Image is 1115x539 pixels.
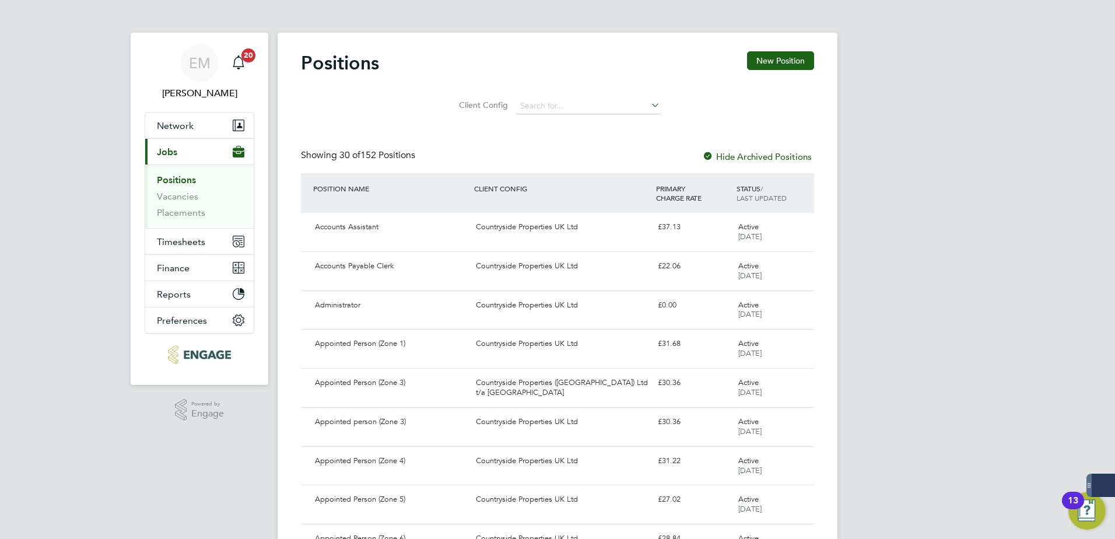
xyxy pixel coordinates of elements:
[471,452,653,471] div: Countryside Properties UK Ltd
[339,149,360,161] span: 30 of
[653,257,734,276] div: £22.06
[702,151,812,162] label: Hide Archived Positions
[653,373,734,393] div: £30.36
[145,44,254,100] a: EM[PERSON_NAME]
[157,120,194,131] span: Network
[145,229,254,254] button: Timesheets
[653,452,734,471] div: £31.22
[738,261,759,271] span: Active
[471,490,653,509] div: Countryside Properties UK Ltd
[145,139,254,164] button: Jobs
[738,309,762,319] span: [DATE]
[738,494,759,504] span: Active
[175,399,225,421] a: Powered byEngage
[157,207,205,218] a: Placements
[738,348,762,358] span: [DATE]
[455,100,508,110] label: Client Config
[145,113,254,138] button: Network
[653,178,734,208] div: PRIMARY CHARGE RATE
[241,48,255,62] span: 20
[653,490,734,509] div: £27.02
[301,149,418,162] div: Showing
[227,44,250,82] a: 20
[738,222,759,232] span: Active
[471,334,653,353] div: Countryside Properties UK Ltd
[1068,492,1106,530] button: Open Resource Center, 13 new notifications
[157,289,191,300] span: Reports
[310,257,471,276] div: Accounts Payable Clerk
[145,307,254,333] button: Preferences
[191,409,224,419] span: Engage
[157,236,205,247] span: Timesheets
[738,338,759,348] span: Active
[738,271,762,281] span: [DATE]
[653,334,734,353] div: £31.68
[310,334,471,353] div: Appointed Person (Zone 1)
[738,504,762,514] span: [DATE]
[157,191,198,202] a: Vacancies
[310,218,471,237] div: Accounts Assistant
[760,184,763,193] span: /
[738,300,759,310] span: Active
[653,296,734,315] div: £0.00
[145,255,254,281] button: Finance
[747,51,814,70] button: New Position
[310,296,471,315] div: Administrator
[145,345,254,364] a: Go to home page
[145,164,254,228] div: Jobs
[339,149,415,161] span: 152 Positions
[471,257,653,276] div: Countryside Properties UK Ltd
[157,262,190,274] span: Finance
[734,178,814,208] div: STATUS
[145,86,254,100] span: Ellie Mandell
[310,178,471,199] div: POSITION NAME
[310,373,471,393] div: Appointed Person (Zone 3)
[1068,501,1078,516] div: 13
[653,412,734,432] div: £30.36
[310,490,471,509] div: Appointed Person (Zone 5)
[738,426,762,436] span: [DATE]
[516,98,660,114] input: Search for...
[738,387,762,397] span: [DATE]
[189,55,211,71] span: EM
[738,232,762,242] span: [DATE]
[738,456,759,466] span: Active
[310,452,471,471] div: Appointed Person (Zone 4)
[131,33,268,385] nav: Main navigation
[157,174,196,185] a: Positions
[471,218,653,237] div: Countryside Properties UK Ltd
[471,373,653,402] div: Countryside Properties ([GEOGRAPHIC_DATA]) Ltd t/a [GEOGRAPHIC_DATA]
[157,146,177,157] span: Jobs
[737,193,787,202] span: LAST UPDATED
[738,416,759,426] span: Active
[471,178,653,199] div: CLIENT CONFIG
[310,412,471,432] div: Appointed person (Zone 3)
[653,218,734,237] div: £37.13
[471,296,653,315] div: Countryside Properties UK Ltd
[738,377,759,387] span: Active
[738,466,762,475] span: [DATE]
[157,315,207,326] span: Preferences
[168,345,230,364] img: konnectrecruit-logo-retina.png
[145,281,254,307] button: Reports
[191,399,224,409] span: Powered by
[471,412,653,432] div: Countryside Properties UK Ltd
[301,51,379,75] h2: Positions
